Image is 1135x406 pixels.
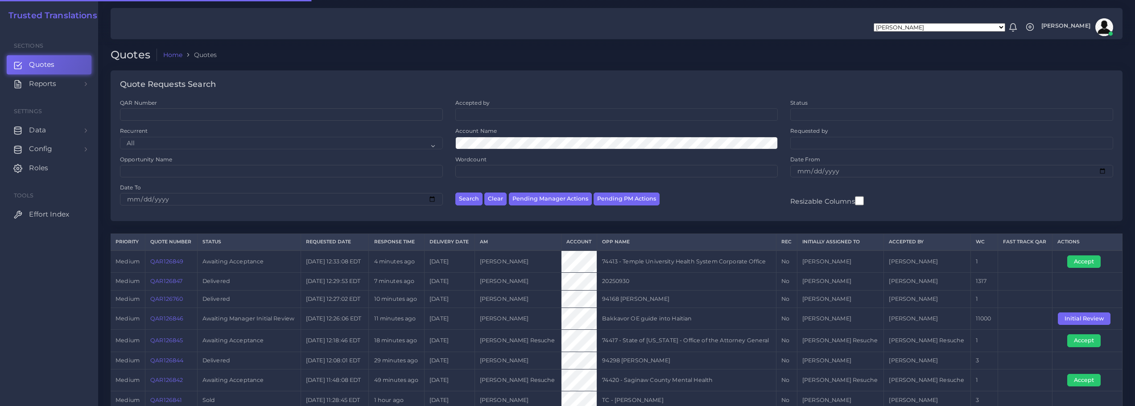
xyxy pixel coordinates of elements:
[197,330,301,352] td: Awaiting Acceptance
[1041,23,1090,29] span: [PERSON_NAME]
[150,278,182,284] a: QAR126847
[150,337,183,344] a: QAR126845
[455,127,497,135] label: Account Name
[884,290,970,308] td: [PERSON_NAME]
[594,193,660,205] button: Pending PM Actions
[970,290,998,308] td: 1
[797,273,883,290] td: [PERSON_NAME]
[475,250,561,273] td: [PERSON_NAME]
[120,99,157,107] label: QAR Number
[301,290,369,308] td: [DATE] 12:27:02 EDT
[369,290,425,308] td: 10 minutes ago
[597,352,776,369] td: 94298 [PERSON_NAME]
[120,80,216,90] h4: Quote Requests Search
[475,369,561,391] td: [PERSON_NAME] Resuche
[369,330,425,352] td: 18 minutes ago
[116,397,140,403] span: medium
[197,369,301,391] td: Awaiting Acceptance
[197,250,301,273] td: Awaiting Acceptance
[884,308,970,330] td: [PERSON_NAME]
[29,60,54,70] span: Quotes
[1067,377,1107,383] a: Accept
[475,234,561,250] th: AM
[369,234,425,250] th: Response Time
[150,357,183,364] a: QAR126844
[197,352,301,369] td: Delivered
[1052,234,1122,250] th: Actions
[797,290,883,308] td: [PERSON_NAME]
[1058,312,1110,325] button: Initial Review
[884,352,970,369] td: [PERSON_NAME]
[790,156,820,163] label: Date From
[7,121,91,139] a: Data
[597,290,776,308] td: 94168 [PERSON_NAME]
[1067,258,1107,264] a: Accept
[776,273,797,290] td: No
[116,278,140,284] span: medium
[455,99,490,107] label: Accepted by
[14,42,43,49] span: Sections
[7,74,91,93] a: Reports
[970,369,998,391] td: 1
[116,295,140,302] span: medium
[29,144,52,154] span: Config
[1067,334,1101,347] button: Accept
[424,352,475,369] td: [DATE]
[475,290,561,308] td: [PERSON_NAME]
[475,308,561,330] td: [PERSON_NAME]
[424,273,475,290] td: [DATE]
[1058,315,1117,322] a: Initial Review
[424,330,475,352] td: [DATE]
[116,357,140,364] span: medium
[29,163,48,173] span: Roles
[369,369,425,391] td: 49 minutes ago
[776,290,797,308] td: No
[855,195,864,206] input: Resizable Columns
[120,184,141,191] label: Date To
[455,156,487,163] label: Wordcount
[1095,18,1113,36] img: avatar
[7,55,91,74] a: Quotes
[884,330,970,352] td: [PERSON_NAME] Resuche
[197,234,301,250] th: Status
[797,352,883,369] td: [PERSON_NAME]
[369,273,425,290] td: 7 minutes ago
[2,11,97,21] a: Trusted Translations
[597,369,776,391] td: 74420 - Saginaw County Mental Health
[29,125,46,135] span: Data
[424,369,475,391] td: [DATE]
[776,369,797,391] td: No
[120,156,172,163] label: Opportunity Name
[970,308,998,330] td: 11000
[884,273,970,290] td: [PERSON_NAME]
[484,193,507,205] button: Clear
[776,234,797,250] th: REC
[475,352,561,369] td: [PERSON_NAME]
[970,250,998,273] td: 1
[1067,337,1107,344] a: Accept
[150,377,183,383] a: QAR126842
[970,234,998,250] th: WC
[111,49,157,62] h2: Quotes
[116,315,140,322] span: medium
[301,234,369,250] th: Requested Date
[7,205,91,224] a: Effort Index
[475,273,561,290] td: [PERSON_NAME]
[197,308,301,330] td: Awaiting Manager Initial Review
[7,159,91,177] a: Roles
[790,99,808,107] label: Status
[7,139,91,158] a: Config
[163,50,183,59] a: Home
[776,352,797,369] td: No
[116,258,140,265] span: medium
[884,234,970,250] th: Accepted by
[455,193,483,205] button: Search
[597,273,776,290] td: 20250930
[797,330,883,352] td: [PERSON_NAME] Resuche
[301,369,369,391] td: [DATE] 11:48:08 EDT
[884,250,970,273] td: [PERSON_NAME]
[116,337,140,344] span: medium
[369,308,425,330] td: 11 minutes ago
[597,250,776,273] td: 74413 - Temple University Health System Corporate Office
[1037,18,1116,36] a: [PERSON_NAME]avatar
